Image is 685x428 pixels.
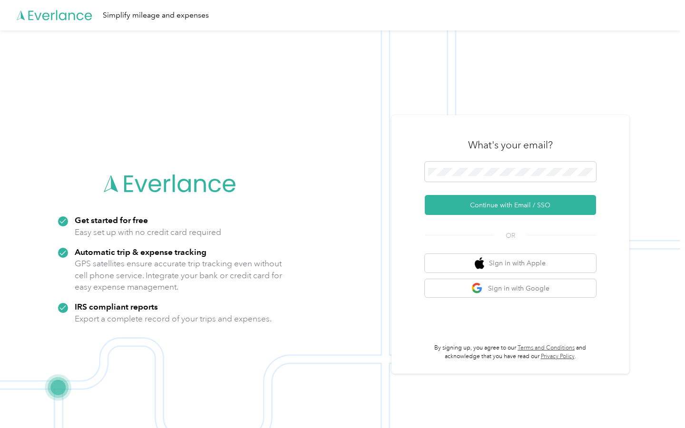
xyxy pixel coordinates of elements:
[75,247,206,257] strong: Automatic trip & expense tracking
[494,231,527,241] span: OR
[425,344,596,360] p: By signing up, you agree to our and acknowledge that you have read our .
[425,279,596,298] button: google logoSign in with Google
[541,353,575,360] a: Privacy Policy
[471,282,483,294] img: google logo
[518,344,575,351] a: Terms and Conditions
[475,257,484,269] img: apple logo
[75,313,272,325] p: Export a complete record of your trips and expenses.
[425,195,596,215] button: Continue with Email / SSO
[75,302,158,311] strong: IRS compliant reports
[75,215,148,225] strong: Get started for free
[425,254,596,272] button: apple logoSign in with Apple
[103,10,209,21] div: Simplify mileage and expenses
[468,138,553,152] h3: What's your email?
[75,258,283,293] p: GPS satellites ensure accurate trip tracking even without cell phone service. Integrate your bank...
[75,226,221,238] p: Easy set up with no credit card required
